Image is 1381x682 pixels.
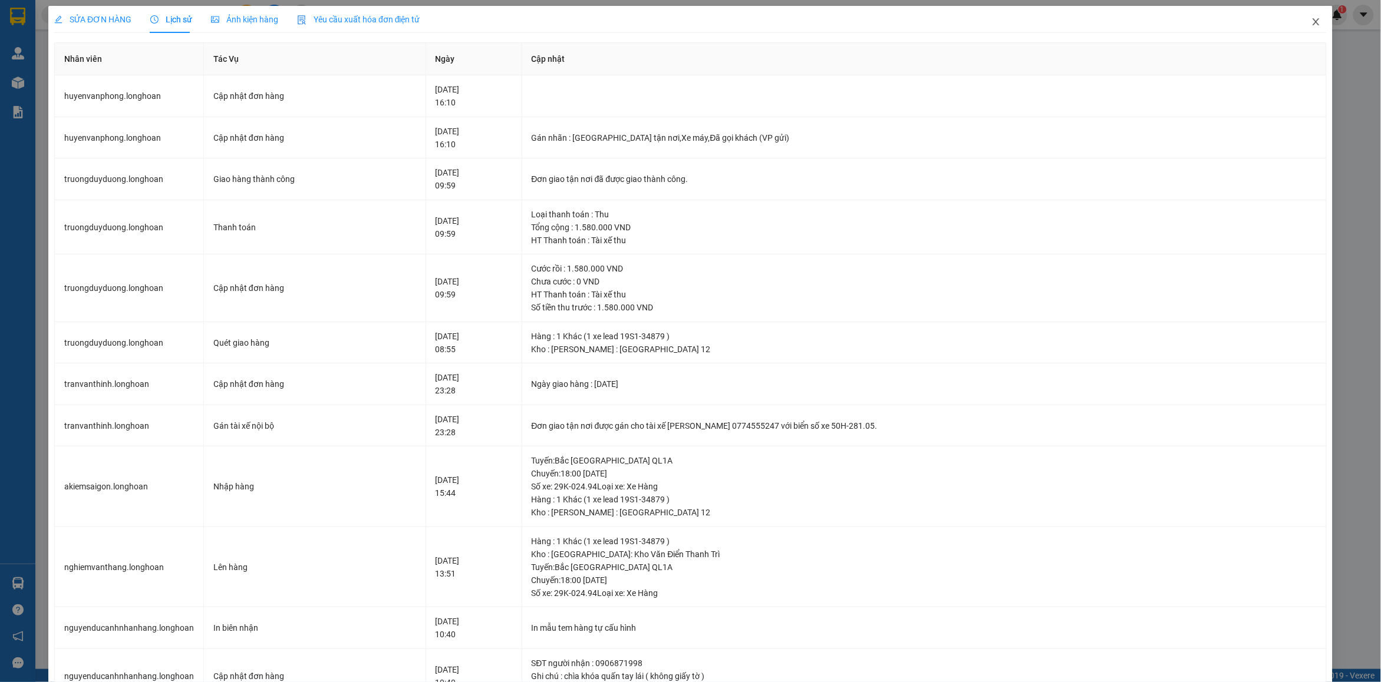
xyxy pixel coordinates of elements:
[532,221,1317,234] div: Tổng cộng : 1.580.000 VND
[436,166,512,192] div: [DATE] 09:59
[213,131,416,144] div: Cập nhật đơn hàng
[297,15,306,25] img: icon
[532,548,1317,561] div: Kho : [GEOGRAPHIC_DATA]: Kho Văn Điển Thanh Trì
[213,173,416,186] div: Giao hàng thành công
[55,254,204,322] td: truongduyduong.longhoan
[436,371,512,397] div: [DATE] 23:28
[436,214,512,240] div: [DATE] 09:59
[436,83,512,109] div: [DATE] 16:10
[532,454,1317,493] div: Tuyến : Bắc [GEOGRAPHIC_DATA] QL1A Chuyến: 18:00 [DATE] Số xe: 29K-024.94 Loại xe: Xe Hàng
[426,43,522,75] th: Ngày
[532,535,1317,548] div: Hàng : 1 Khác (1 xe lead 19S1-34879 )
[1311,17,1321,27] span: close
[55,117,204,159] td: huyenvanphong.longhoan
[436,554,512,580] div: [DATE] 13:51
[213,336,416,349] div: Quét giao hàng
[213,378,416,390] div: Cập nhật đơn hàng
[532,419,1317,432] div: Đơn giao tận nơi được gán cho tài xế [PERSON_NAME] 0774555247 với biển số xe 50H-281.05.
[55,607,204,649] td: nguyenducanhnhanhang.longhoan
[150,15,159,24] span: clock-circle
[54,15,62,24] span: edit
[297,15,420,24] span: Yêu cầu xuất hóa đơn điện tử
[211,15,219,24] span: picture
[532,493,1317,506] div: Hàng : 1 Khác (1 xe lead 19S1-34879 )
[213,90,416,102] div: Cập nhật đơn hàng
[532,275,1317,288] div: Chưa cước : 0 VND
[532,506,1317,519] div: Kho : [PERSON_NAME] : [GEOGRAPHIC_DATA] 12
[55,75,204,117] td: huyenvanphong.longhoan
[532,378,1317,390] div: Ngày giao hàng : [DATE]
[532,561,1317,600] div: Tuyến : Bắc [GEOGRAPHIC_DATA] QL1A Chuyến: 18:00 [DATE] Số xe: 29K-024.94 Loại xe: Xe Hàng
[532,301,1317,314] div: Số tiền thu trước : 1.580.000 VND
[55,527,204,608] td: nghiemvanthang.longhoan
[532,621,1317,634] div: In mẫu tem hàng tự cấu hình
[436,275,512,301] div: [DATE] 09:59
[1300,6,1333,39] button: Close
[532,288,1317,301] div: HT Thanh toán : Tài xế thu
[55,363,204,405] td: tranvanthinh.longhoan
[436,474,512,499] div: [DATE] 15:44
[204,43,426,75] th: Tác Vụ
[213,480,416,493] div: Nhập hàng
[55,405,204,447] td: tranvanthinh.longhoan
[55,200,204,255] td: truongduyduong.longhoan
[54,15,131,24] span: SỬA ĐƠN HÀNG
[213,282,416,294] div: Cập nhật đơn hàng
[55,158,204,200] td: truongduyduong.longhoan
[150,15,192,24] span: Lịch sử
[532,208,1317,221] div: Loại thanh toán : Thu
[532,330,1317,343] div: Hàng : 1 Khác (1 xe lead 19S1-34879 )
[55,43,204,75] th: Nhân viên
[436,330,512,356] div: [DATE] 08:55
[55,322,204,364] td: truongduyduong.longhoan
[213,419,416,432] div: Gán tài xế nội bộ
[436,125,512,151] div: [DATE] 16:10
[532,234,1317,247] div: HT Thanh toán : Tài xế thu
[436,413,512,439] div: [DATE] 23:28
[213,621,416,634] div: In biên nhận
[213,561,416,574] div: Lên hàng
[213,221,416,234] div: Thanh toán
[436,615,512,641] div: [DATE] 10:40
[532,173,1317,186] div: Đơn giao tận nơi đã được giao thành công.
[211,15,278,24] span: Ảnh kiện hàng
[55,446,204,527] td: akiemsaigon.longhoan
[532,657,1317,670] div: SĐT người nhận : 0906871998
[532,131,1317,144] div: Gán nhãn : [GEOGRAPHIC_DATA] tận nơi,Xe máy,Đã gọi khách (VP gửi)
[532,343,1317,356] div: Kho : [PERSON_NAME] : [GEOGRAPHIC_DATA] 12
[532,262,1317,275] div: Cước rồi : 1.580.000 VND
[522,43,1327,75] th: Cập nhật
